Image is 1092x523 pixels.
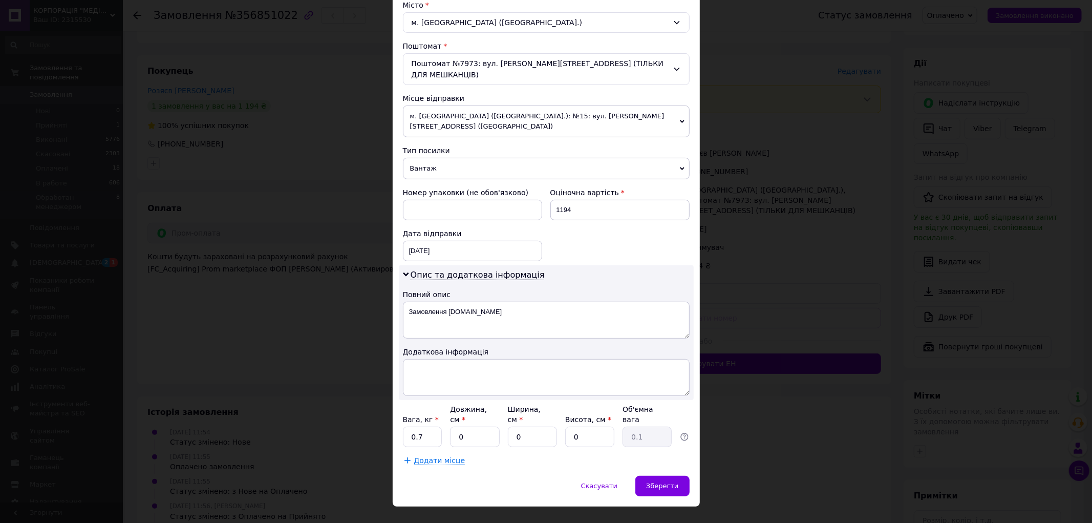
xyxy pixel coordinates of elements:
[508,405,541,424] label: Ширина, см
[411,270,545,280] span: Опис та додаткова інформація
[403,94,465,102] span: Місце відправки
[403,187,542,198] div: Номер упаковки (не обов'язково)
[450,405,487,424] label: Довжина, см
[403,53,690,85] div: Поштомат №7973: вул. [PERSON_NAME][STREET_ADDRESS] (ТІЛЬКИ ДЛЯ МЕШКАНЦІВ)
[414,456,465,465] span: Додати місце
[403,106,690,137] span: м. [GEOGRAPHIC_DATA] ([GEOGRAPHIC_DATA].): №15: вул. [PERSON_NAME][STREET_ADDRESS] ([GEOGRAPHIC_D...
[403,41,690,51] div: Поштомат
[403,347,690,357] div: Додаткова інформація
[403,415,439,424] label: Вага, кг
[550,187,690,198] div: Оціночна вартість
[403,302,690,339] textarea: Замовлення [DOMAIN_NAME]
[403,158,690,179] span: Вантаж
[403,147,450,155] span: Тип посилки
[403,12,690,33] div: м. [GEOGRAPHIC_DATA] ([GEOGRAPHIC_DATA].)
[403,289,690,300] div: Повний опис
[646,482,678,490] span: Зберегти
[403,228,542,239] div: Дата відправки
[623,404,672,425] div: Об'ємна вага
[581,482,617,490] span: Скасувати
[565,415,611,424] label: Висота, см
